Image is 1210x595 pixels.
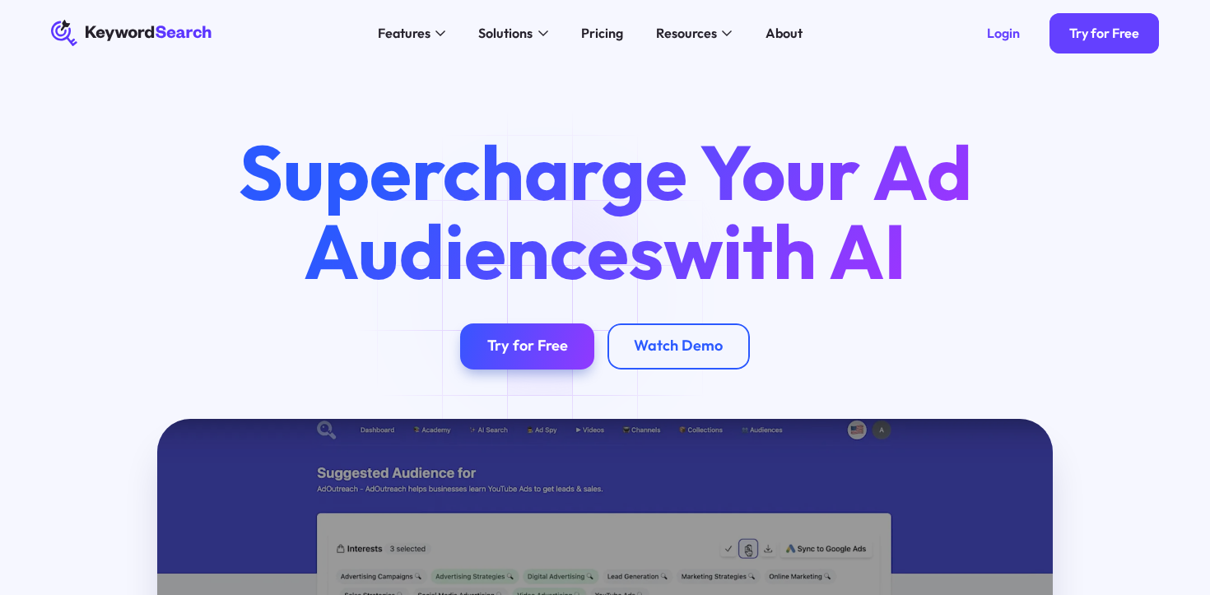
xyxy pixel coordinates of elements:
span: with AI [663,202,906,299]
div: Try for Free [487,337,568,356]
a: Pricing [571,20,633,46]
div: Watch Demo [634,337,723,356]
a: Try for Free [1049,13,1159,53]
div: Solutions [478,23,533,43]
div: Features [378,23,430,43]
div: Login [987,25,1020,41]
div: About [766,23,803,43]
a: Try for Free [460,323,594,370]
a: Login [966,13,1039,53]
div: Try for Free [1069,25,1139,41]
div: Resources [656,23,717,43]
div: Pricing [581,23,623,43]
h1: Supercharge Your Ad Audiences [207,132,1003,290]
a: About [756,20,812,46]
